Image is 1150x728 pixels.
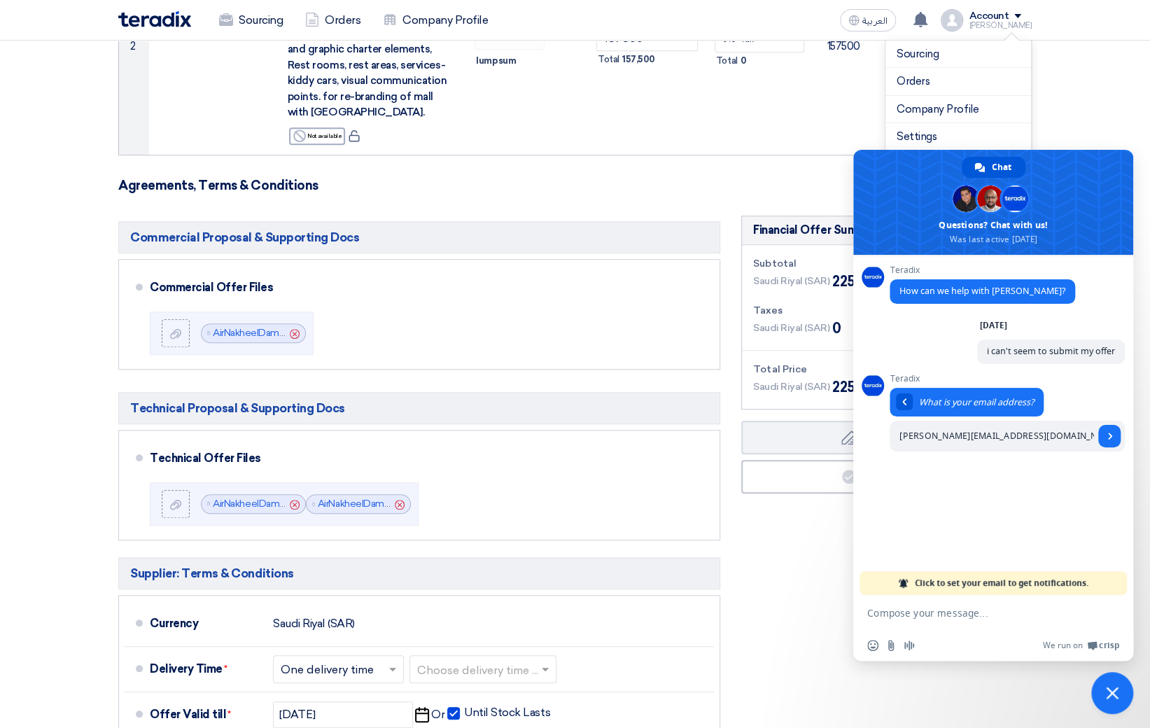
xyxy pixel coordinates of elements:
span: What is your email address? [919,396,1034,408]
span: Send a file [885,640,897,651]
div: Technical Offer Files [150,442,697,475]
div: Account [969,10,1009,22]
div: [DATE] [980,321,1007,330]
a: Close chat [1091,672,1133,714]
label: Until Stock Lasts [447,706,550,720]
div: Currency [150,607,262,640]
span: Saudi Riyal (SAR) [753,274,829,288]
a: Orders [294,5,372,36]
span: 157,500 [622,52,655,66]
span: Crisp [1099,640,1119,651]
span: Click to set your email to get notifications. [915,571,1088,595]
div: [PERSON_NAME] [969,22,1032,29]
span: lumpsum [476,54,516,68]
span: Teradix [890,265,1075,275]
div: Delivery Time [150,652,262,686]
h5: Supplier: Terms & Conditions [118,557,720,589]
span: How can we help with [PERSON_NAME]? [899,285,1065,297]
button: Submit Offer [741,460,1032,493]
span: Total [716,54,738,68]
textarea: Compose your message... [867,595,1091,630]
a: Chat [962,157,1025,178]
span: Teradix [890,374,1125,384]
a: Company Profile [372,5,499,36]
span: Total [598,52,619,66]
span: i can't seem to submit my offer [987,345,1115,357]
div: Total Price [753,362,1020,377]
span: 0 [832,318,841,339]
button: العربية [840,9,896,31]
span: 225,000 [832,377,885,398]
a: Company Profile [897,101,1020,118]
input: yyyy-mm-dd [273,701,413,728]
h5: Commercial Proposal & Supporting Docs [118,221,720,253]
a: We run onCrisp [1043,640,1119,651]
img: profile_test.png [941,9,963,31]
span: Saudi Riyal (SAR) [753,321,829,335]
span: Chat [992,157,1011,178]
a: AirNakheelDammamTechnicalPro_1756249260756.pdf [213,498,454,510]
div: Subtotal [753,256,1020,271]
span: Insert an emoji [867,640,878,651]
a: Send [1098,425,1121,447]
span: العربية [862,16,888,26]
a: Sourcing [208,5,294,36]
a: Settings [897,129,1020,145]
input: Enter your email address... [890,421,1094,451]
h5: Technical Proposal & Supporting Docs [118,392,720,424]
div: Financial Offer Summary [753,222,882,239]
button: Update Draft [741,421,1032,454]
span: We run on [1043,640,1083,651]
div: Saudi Riyal (SAR) [273,610,355,637]
h3: Agreements, Terms & Conditions [118,178,1032,193]
a: Sourcing [897,46,1020,62]
div: Taxes [753,303,1020,318]
span: 0 [740,54,746,68]
span: Audio message [904,640,915,651]
span: Saudi Riyal (SAR) [753,379,829,394]
div: Not available [289,127,345,145]
a: Orders [897,73,1020,90]
span: Or [431,708,444,722]
img: Teradix logo [118,11,191,27]
a: AirNakheelDammamMethodologyProfile_1756249288528.pdf [318,498,590,510]
div: Commercial Offer Files [150,271,697,304]
span: 225,000 [832,271,885,292]
a: AirNakheelDammamCommercialPro_1756249241796.pdf [213,327,463,339]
